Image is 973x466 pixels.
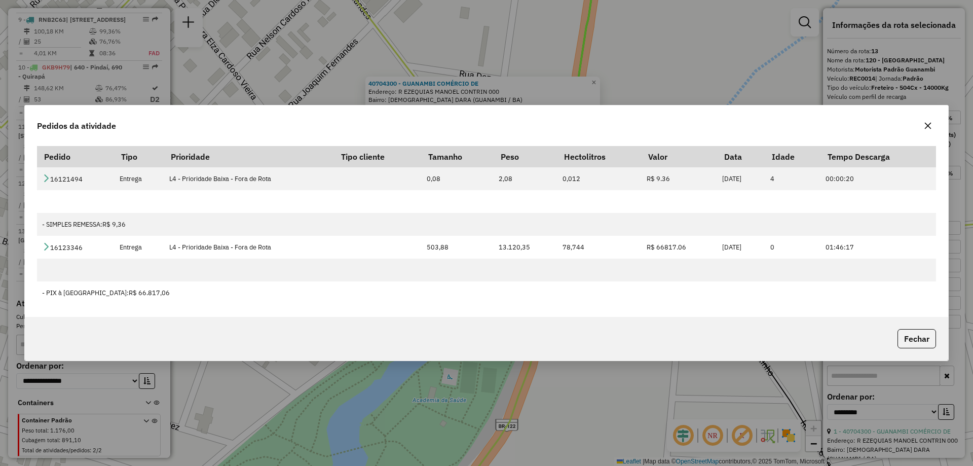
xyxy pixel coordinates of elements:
[37,167,114,190] td: 16121494
[563,174,580,183] span: 0,012
[557,146,641,167] th: Hectolitros
[494,167,557,190] td: 2,08
[421,146,494,167] th: Tamanho
[641,236,717,259] td: R$ 66817.06
[765,167,820,190] td: 4
[42,288,930,298] div: - PIX à [GEOGRAPHIC_DATA]:
[164,146,334,167] th: Prioridade
[42,220,930,229] div: - SIMPLES REMESSA:
[820,236,936,259] td: 01:46:17
[421,236,494,259] td: 503,88
[897,329,936,348] button: Fechar
[114,146,164,167] th: Tipo
[120,243,142,252] span: Entrega
[129,289,170,297] span: R$ 66.817,06
[421,167,494,190] td: 0,08
[765,146,820,167] th: Idade
[334,146,421,167] th: Tipo cliente
[717,146,765,167] th: Data
[164,167,334,190] td: L4 - Prioridade Baixa - Fora de Rota
[717,236,765,259] td: [DATE]
[563,243,584,252] span: 78,744
[494,146,557,167] th: Peso
[820,146,936,167] th: Tempo Descarga
[717,167,765,190] td: [DATE]
[641,167,717,190] td: R$ 9.36
[37,146,114,167] th: Pedido
[37,236,114,259] td: 16123346
[120,174,142,183] span: Entrega
[765,236,820,259] td: 0
[37,120,116,132] span: Pedidos da atividade
[102,220,126,229] span: R$ 9,36
[494,236,557,259] td: 13.120,35
[641,146,717,167] th: Valor
[164,236,334,259] td: L4 - Prioridade Baixa - Fora de Rota
[820,167,936,190] td: 00:00:20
